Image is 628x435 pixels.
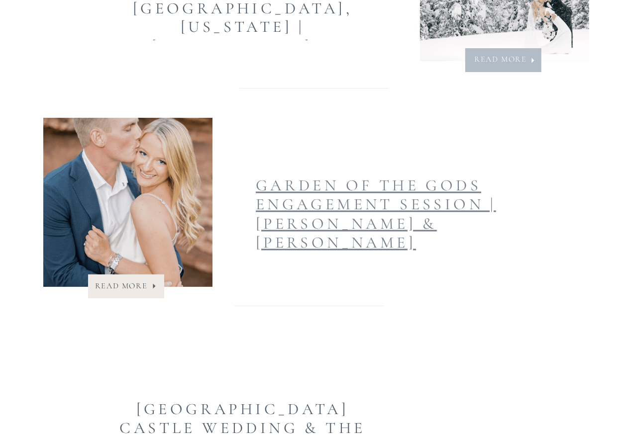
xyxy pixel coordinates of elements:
a: Read More [469,53,532,67]
a: Read More [92,279,150,294]
a: Timeless Winter Wedding at The Woodlands, Colorado | Madeline & Joel [528,52,538,69]
a: Garden of the Gods Engagement Session | [PERSON_NAME] & [PERSON_NAME] [256,176,496,253]
a: Garden of the Gods Engagement Session | Caroline & Hayden [43,118,212,287]
a: Garden of the Gods Engagement Session | Caroline & Hayden [149,278,159,295]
